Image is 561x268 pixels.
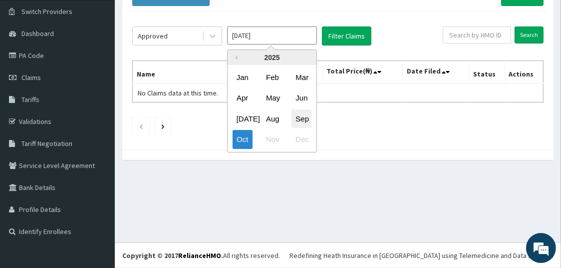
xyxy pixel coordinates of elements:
span: Claims [21,73,41,82]
span: Dashboard [21,29,54,38]
th: Name [133,61,236,84]
div: Choose August 2025 [262,109,282,128]
div: Choose February 2025 [262,68,282,86]
th: Date Filed [403,61,469,84]
div: Choose May 2025 [262,89,282,107]
div: Choose January 2025 [233,68,253,86]
th: Status [469,61,505,84]
a: Previous page [139,121,143,130]
input: Search by HMO ID [443,26,511,43]
div: Choose October 2025 [233,130,253,149]
input: Search [515,26,544,43]
span: Tariffs [21,95,39,104]
div: Choose July 2025 [233,109,253,128]
div: Redefining Heath Insurance in [GEOGRAPHIC_DATA] using Telemedicine and Data Science! [289,250,554,260]
textarea: Type your message and hit 'Enter' [5,169,190,204]
div: Choose September 2025 [291,109,311,128]
div: month 2025-10 [228,67,316,150]
span: Switch Providers [21,7,72,16]
div: Choose March 2025 [291,68,311,86]
input: Select Month and Year [227,26,317,44]
div: Approved [138,31,168,41]
span: Tariff Negotiation [21,139,72,148]
a: Next page [161,121,165,130]
th: Actions [505,61,543,84]
a: RelianceHMO [178,251,221,260]
button: Filter Claims [322,26,371,45]
div: Chat with us now [52,56,168,69]
span: No Claims data at this time. [138,88,218,97]
button: Previous Year [233,55,238,60]
div: Choose April 2025 [233,89,253,107]
div: Minimize live chat window [164,5,188,29]
footer: All rights reserved. [115,242,561,268]
img: d_794563401_company_1708531726252_794563401 [18,50,40,75]
strong: Copyright © 2017 . [122,251,223,260]
div: Choose June 2025 [291,89,311,107]
div: 2025 [228,50,316,65]
span: We're online! [58,74,138,175]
